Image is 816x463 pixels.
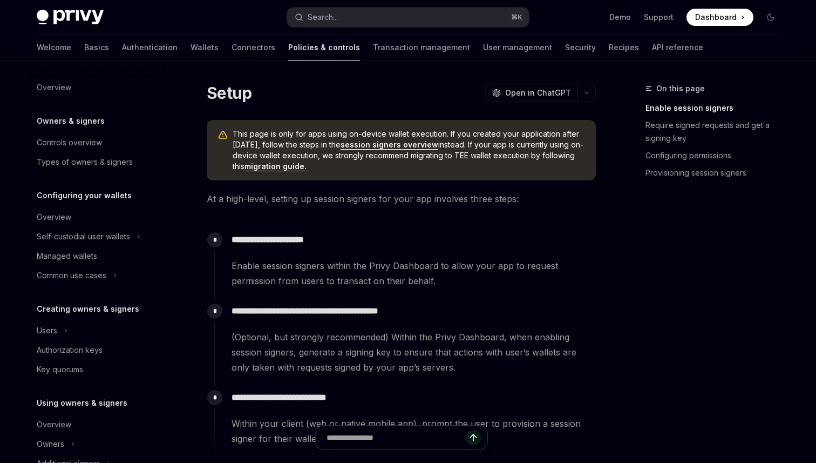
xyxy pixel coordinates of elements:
a: Overview [28,415,166,434]
div: Users [37,324,57,337]
a: Recipes [609,35,639,61]
a: Wallets [191,35,219,61]
a: Welcome [37,35,71,61]
span: Enable session signers within the Privy Dashboard to allow your app to request permission from us... [232,258,595,288]
h5: Using owners & signers [37,397,127,410]
span: ⌘ K [511,13,522,22]
a: Basics [84,35,109,61]
h5: Creating owners & signers [37,303,139,316]
a: Security [565,35,596,61]
div: Overview [37,418,71,431]
button: Search...⌘K [287,8,529,27]
a: Support [644,12,674,23]
a: session signers overview [341,140,438,150]
div: Owners [37,438,64,451]
a: Transaction management [373,35,470,61]
div: Common use cases [37,269,106,282]
a: Key quorums [28,360,166,379]
div: Overview [37,211,71,224]
h5: Configuring your wallets [37,189,132,202]
span: Dashboard [695,12,737,23]
a: Connectors [232,35,275,61]
div: Controls overview [37,136,102,149]
span: On this page [656,82,705,95]
h1: Setup [207,83,251,103]
div: Types of owners & signers [37,156,133,169]
a: API reference [652,35,703,61]
a: Enable session signers [645,99,788,117]
a: Configuring permissions [645,147,788,164]
svg: Warning [217,130,228,140]
span: Within your client (web or native mobile app), prompt the user to provision a session signer for ... [232,416,595,446]
span: (Optional, but strongly recommended) Within the Privy Dashboard, when enabling session signers, g... [232,330,595,375]
div: Authorization keys [37,344,103,357]
a: Authorization keys [28,340,166,360]
button: Send message [466,430,481,445]
a: Provisioning session signers [645,164,788,182]
a: Policies & controls [288,35,360,61]
a: Demo [609,12,631,23]
span: Open in ChatGPT [505,88,571,98]
img: dark logo [37,10,104,25]
span: This page is only for apps using on-device wallet execution. If you created your application afte... [233,129,585,172]
a: Managed wallets [28,246,166,266]
a: Dashboard [686,9,753,26]
a: Controls overview [28,133,166,152]
div: Managed wallets [37,250,97,263]
a: Overview [28,207,166,227]
div: Self-custodial user wallets [37,230,130,243]
a: migration guide. [244,162,307,171]
div: Overview [37,81,71,94]
button: Toggle dark mode [762,9,779,26]
span: At a high-level, setting up session signers for your app involves three steps: [207,191,596,206]
button: Open in ChatGPT [485,84,577,102]
a: Require signed requests and get a signing key [645,117,788,147]
a: Authentication [122,35,178,61]
a: Overview [28,78,166,97]
h5: Owners & signers [37,115,105,128]
a: User management [483,35,552,61]
a: Types of owners & signers [28,152,166,172]
div: Search... [308,11,338,24]
div: Key quorums [37,363,83,376]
